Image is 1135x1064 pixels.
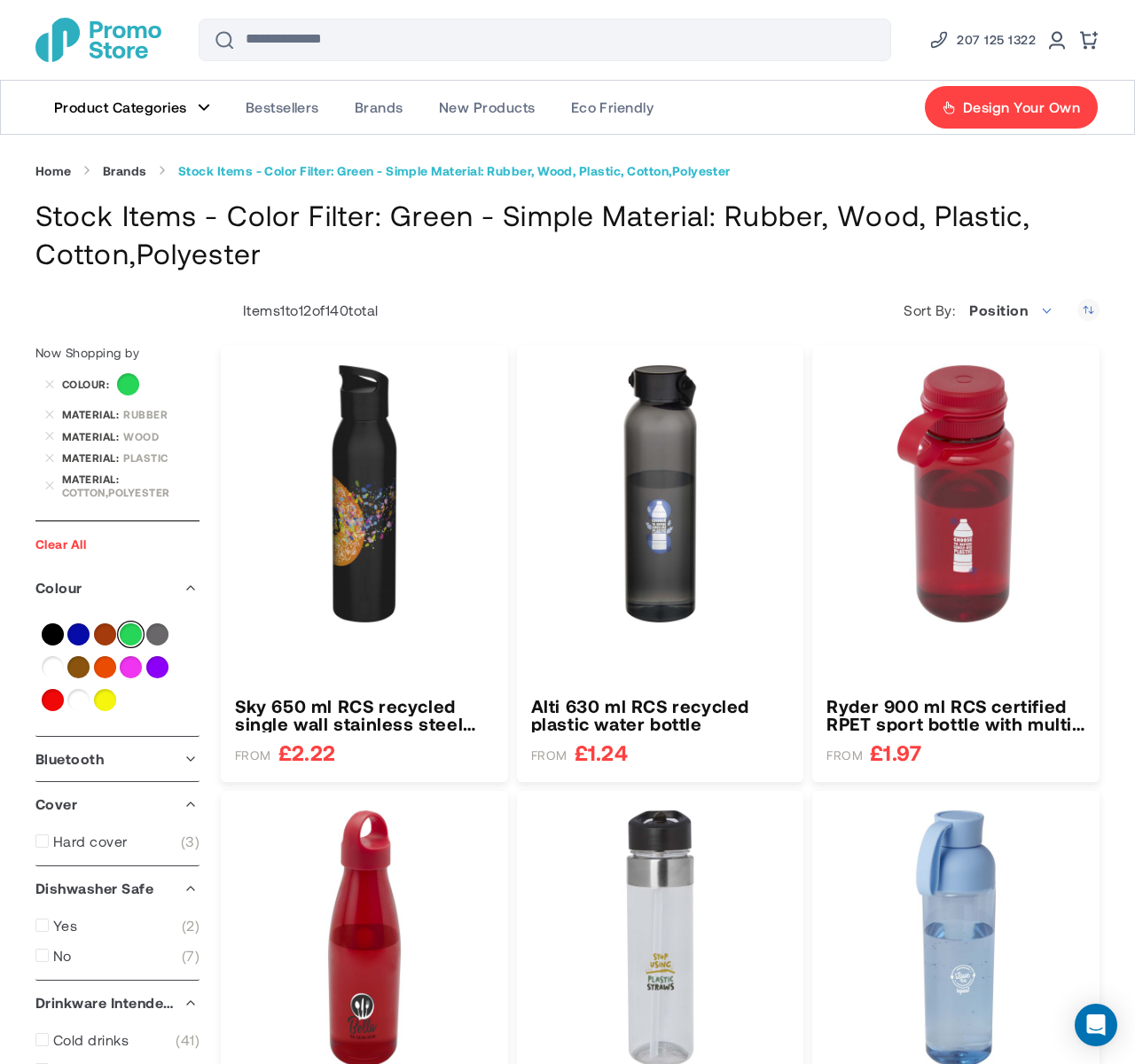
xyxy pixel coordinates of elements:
[53,833,128,850] span: Hard cover
[123,430,200,442] div: Wood
[826,364,1085,623] img: Ryder 900 ml RCS certified RPET sport bottle with multi-function lid
[35,536,86,552] a: Clear All
[120,623,142,645] a: Green
[35,18,161,62] a: store logo
[531,747,567,763] span: FROM
[36,81,228,134] a: Product Categories
[203,19,246,61] button: Search
[178,163,731,179] strong: Stock Items - Color Filter: Green - Simple Material: Rubber, Wood, Plastic, Cotton,Polyester
[94,656,116,678] a: Orange
[826,697,1085,732] a: Ryder 900 ml RCS certified RPET sport bottle with multi-function lid
[246,98,319,116] span: Bestsellers
[35,833,200,850] a: Hard cover 3
[35,947,200,965] a: No 7
[42,623,64,645] a: Black
[67,656,90,678] a: Natural
[42,689,64,711] a: Red
[62,378,113,390] span: Colour
[969,301,1028,318] span: Position
[1075,1004,1117,1046] div: Open Intercom Messenger
[221,301,379,319] p: Items to of total
[44,452,55,463] a: Remove Material Plastic
[228,81,337,134] a: Bestsellers
[439,98,536,116] span: New Products
[1077,299,1100,321] a: Set Descending Direction
[123,408,200,420] div: Rubber
[44,431,55,442] a: Remove Material Wood
[62,430,123,442] span: Material
[182,947,200,965] span: 7
[571,98,654,116] span: Eco Friendly
[35,196,1100,272] h1: Stock Items - Color Filter: Green - Simple Material: Rubber, Wood, Plastic, Cotton,Polyester
[146,656,168,678] a: Purple
[182,917,200,935] span: 2
[924,85,1099,129] a: Design Your Own
[35,866,200,911] div: Dishwasher Safe
[42,656,64,678] a: Multi
[53,1031,129,1049] span: Cold drinks
[35,163,72,179] a: Home
[826,747,863,763] span: FROM
[278,741,335,763] span: £2.22
[421,81,553,134] a: New Products
[62,408,123,420] span: Material
[176,1031,200,1049] span: 41
[959,293,1064,328] span: Position
[553,81,672,134] a: Eco Friendly
[355,98,403,116] span: Brands
[53,917,77,935] span: Yes
[44,481,55,491] a: Remove Material Cotton,Polyester
[35,1031,200,1049] a: Cold drinks 41
[235,364,494,623] img: Sky 650 ml RCS recycled single wall stainless steel water bottle
[35,566,200,610] div: Colour
[575,741,628,763] span: £1.24
[67,623,90,645] a: Blue
[235,747,271,763] span: FROM
[103,163,147,179] a: Brands
[120,656,142,678] a: Pink
[62,473,123,485] span: Material
[181,833,200,850] span: 3
[53,947,72,965] span: No
[35,737,200,781] div: Bluetooth
[62,486,200,498] div: Cotton,Polyester
[44,409,55,419] a: Remove Material Rubber
[54,98,187,116] span: Product Categories
[280,301,285,318] span: 1
[35,981,200,1025] div: Drinkware Intended Use
[870,741,921,763] span: £1.97
[235,697,494,732] a: Sky 650 ml RCS recycled single wall stainless steel water bottle
[963,98,1080,116] span: Design Your Own
[44,379,55,390] a: Remove Colour Green
[94,623,116,645] a: Brown
[62,451,123,464] span: Material
[957,29,1036,51] span: 207 125 1322
[35,917,200,935] a: Yes 2
[35,18,161,62] img: Promotional Merchandise
[337,81,421,134] a: Brands
[35,345,139,360] span: Now Shopping by
[67,689,90,711] a: White
[904,301,959,319] label: Sort By
[35,782,200,826] div: Cover
[928,29,1036,51] a: Phone
[94,689,116,711] a: Yellow
[325,301,348,318] span: 140
[531,364,790,623] img: Alti 630 ml RCS recycled plastic water bottle
[299,301,312,318] span: 12
[123,451,200,464] div: Plastic
[146,623,168,645] a: Grey
[531,697,790,732] a: Alti 630 ml RCS recycled plastic water bottle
